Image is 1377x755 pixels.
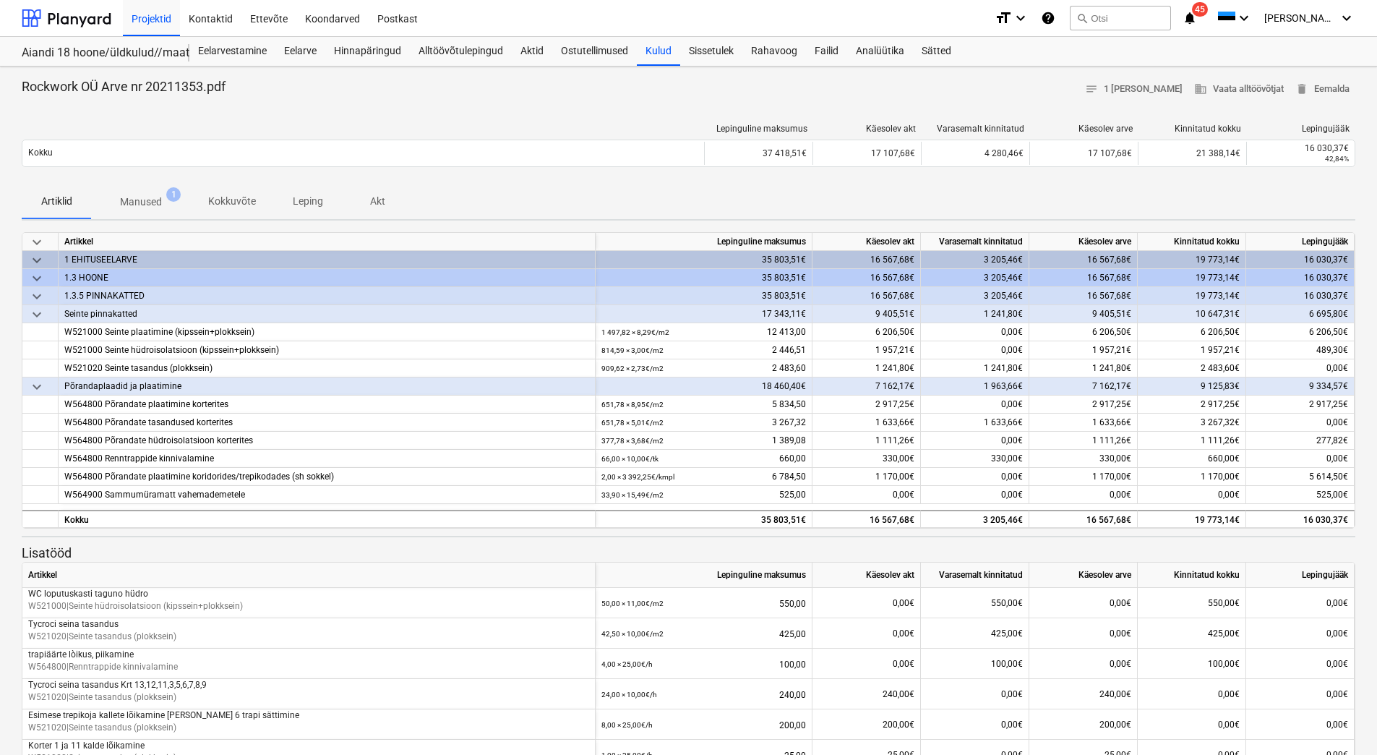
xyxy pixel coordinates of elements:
span: keyboard_arrow_down [28,306,46,323]
div: 0,00€ [1138,679,1246,709]
p: Tycroci seina tasandus [28,618,589,631]
div: Ostutellimused [552,37,637,66]
div: Lepinguline maksumus [596,233,812,251]
div: 37 418,51€ [704,142,812,165]
div: Artikkel [59,233,596,251]
div: 2 917,25€ [812,396,921,414]
div: 0,00€ [921,341,1029,359]
span: 1 [PERSON_NAME] [1085,81,1183,98]
a: Kulud [637,37,680,66]
span: W564800 Põrandate plaatimine korterites [64,399,228,409]
div: 3 205,46€ [921,510,1029,528]
a: Sätted [913,37,960,66]
div: 425,00€ [921,618,1029,649]
div: 2 483,60 [601,359,806,377]
div: 18 460,40€ [596,377,812,396]
div: 3 205,46€ [921,251,1029,269]
iframe: Chat Widget [1305,686,1377,755]
div: 1 111,26€ [1029,432,1138,450]
div: 1 241,80€ [921,359,1029,377]
a: Eelarve [275,37,325,66]
span: keyboard_arrow_down [28,270,46,287]
div: 6 206,50€ [1029,323,1138,341]
div: 6 206,50€ [812,323,921,341]
div: 2 917,25€ [1252,396,1348,414]
div: Kinnitatud kokku [1138,233,1246,251]
div: Rahavoog [742,37,806,66]
div: 0,00€ [921,432,1029,450]
div: 0,00€ [921,468,1029,486]
div: 21 388,14€ [1138,142,1246,165]
div: 4 280,46€ [921,142,1029,165]
div: 100,00€ [1138,649,1246,679]
a: Failid [806,37,847,66]
div: 0,00€ [1029,588,1138,618]
div: 0,00€ [1252,588,1348,618]
p: Kokkuvõte [208,194,256,209]
a: Eelarvestamine [189,37,275,66]
div: 19 773,14€ [1138,287,1246,305]
div: 19 773,14€ [1138,269,1246,287]
div: 35 803,51€ [596,251,812,269]
div: 1 957,21€ [1029,341,1138,359]
div: 0,00€ [812,486,921,504]
i: notifications [1183,9,1197,27]
p: trapiäärte lòikus, piikamine [28,649,589,661]
i: keyboard_arrow_down [1338,9,1355,27]
div: 0,00€ [812,588,921,618]
div: 16 030,37€ [1246,287,1355,305]
small: 42,84% [1325,155,1349,163]
span: 1.3.5 PINNAKATTED [64,291,145,301]
div: 240,00€ [1029,679,1138,709]
div: 525,00€ [1252,486,1348,504]
div: 100,00 [601,649,806,680]
div: 1 957,21€ [812,341,921,359]
div: 3 205,46€ [921,287,1029,305]
div: 35 803,51€ [596,269,812,287]
p: Korter 1 ja 11 kalde lõikamine [28,740,589,752]
span: Vaata alltöövõtjat [1194,81,1284,98]
div: 7 162,17€ [1029,377,1138,396]
div: 16 030,37€ [1246,251,1355,269]
small: 33,90 × 15,49€ / m2 [601,491,664,499]
i: Abikeskus [1041,9,1055,27]
p: W521020 | Seinte tasandus (plokksein) [28,722,589,734]
div: 0,00€ [1252,359,1348,377]
button: Eemalda [1290,78,1355,101]
span: 1.3 HOONE [64,273,108,283]
i: keyboard_arrow_down [1235,9,1253,27]
span: search [1076,12,1088,24]
span: W521000 Seinte hüdroisolatsioon (kipssein+plokksein) [64,345,279,355]
div: 330,00€ [1029,450,1138,468]
div: 2 917,25€ [1029,396,1138,414]
div: 9 334,57€ [1246,377,1355,396]
small: 66,00 × 10,00€ / tk [601,455,659,463]
div: Lepinguline maksumus [711,124,807,134]
div: Käesolev akt [812,233,921,251]
div: 200,00€ [812,709,921,740]
div: 0,00€ [1252,709,1348,740]
a: Hinnapäringud [325,37,410,66]
span: keyboard_arrow_down [28,378,46,396]
div: 16 567,68€ [1029,251,1138,269]
div: 6 695,80€ [1246,305,1355,323]
span: Eemalda [1295,81,1350,98]
div: 1 241,80€ [1029,359,1138,377]
span: [PERSON_NAME] [1264,12,1337,24]
span: 1 [166,187,181,202]
span: keyboard_arrow_down [28,288,46,305]
div: Käesolev arve [1029,563,1138,588]
p: W521020 | Seinte tasandus (plokksein) [28,691,589,704]
small: 50,00 × 11,00€ / m2 [601,600,664,607]
p: Manused [120,195,162,210]
i: format_size [995,9,1012,27]
div: 550,00€ [921,588,1029,618]
small: 2,00 × 3 392,25€ / kmpl [601,473,674,481]
div: 16 567,68€ [812,251,921,269]
div: 425,00 [601,618,806,649]
div: 1 633,66€ [921,414,1029,432]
